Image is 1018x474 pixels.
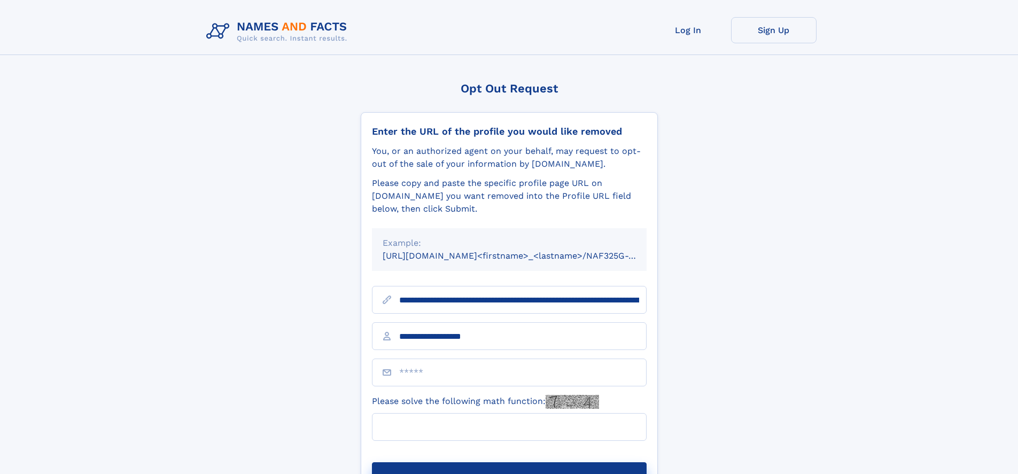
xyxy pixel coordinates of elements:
[383,251,667,261] small: [URL][DOMAIN_NAME]<firstname>_<lastname>/NAF325G-xxxxxxxx
[372,395,599,409] label: Please solve the following math function:
[383,237,636,250] div: Example:
[202,17,356,46] img: Logo Names and Facts
[372,145,647,170] div: You, or an authorized agent on your behalf, may request to opt-out of the sale of your informatio...
[731,17,817,43] a: Sign Up
[361,82,658,95] div: Opt Out Request
[372,126,647,137] div: Enter the URL of the profile you would like removed
[372,177,647,215] div: Please copy and paste the specific profile page URL on [DOMAIN_NAME] you want removed into the Pr...
[646,17,731,43] a: Log In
